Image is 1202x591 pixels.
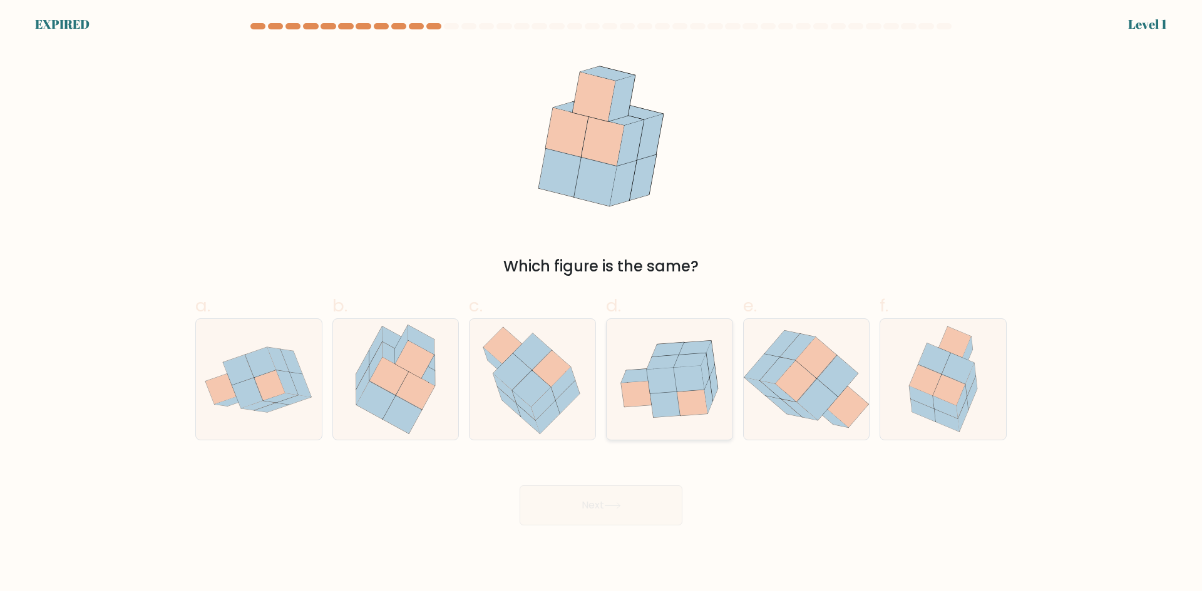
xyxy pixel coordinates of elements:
[743,293,757,318] span: e.
[1128,15,1167,34] div: Level 1
[195,293,210,318] span: a.
[606,293,621,318] span: d.
[880,293,888,318] span: f.
[203,255,999,278] div: Which figure is the same?
[35,15,90,34] div: EXPIRED
[469,293,483,318] span: c.
[332,293,347,318] span: b.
